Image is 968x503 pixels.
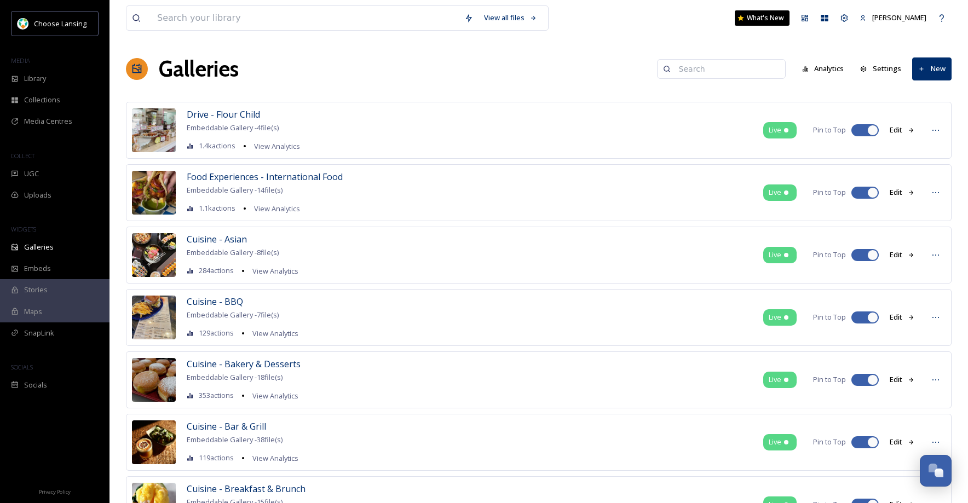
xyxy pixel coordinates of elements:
button: Edit [884,369,920,390]
span: Live [769,312,781,322]
span: 1.4k actions [199,141,235,151]
button: New [912,57,952,80]
span: View Analytics [254,141,300,151]
span: View Analytics [254,204,300,213]
span: SOCIALS [11,363,33,371]
span: Embeddable Gallery - 7 file(s) [187,310,279,320]
img: cecbb798-a18b-4d0c-9a8f-474797b97dd4.jpg [132,171,176,215]
span: Cuisine - Breakfast & Brunch [187,483,306,495]
a: View Analytics [247,389,298,402]
span: View Analytics [252,453,298,463]
a: View Analytics [247,264,298,277]
span: 284 actions [199,265,234,276]
button: Edit [884,119,920,141]
span: WIDGETS [11,225,36,233]
a: Galleries [159,53,239,85]
span: View Analytics [252,328,298,338]
span: Live [769,125,781,135]
a: What's New [735,10,790,26]
span: Uploads [24,190,51,200]
a: [PERSON_NAME] [854,7,932,28]
img: a67a5d78-8d6e-4623-aafa-37796b7563c3.jpg [132,108,176,152]
span: Cuisine - Bar & Grill [187,420,266,432]
span: Pin to Top [813,250,846,260]
span: 129 actions [199,328,234,338]
span: COLLECT [11,152,34,160]
input: Search your library [152,6,459,30]
a: Privacy Policy [39,484,71,498]
span: Library [24,73,46,84]
span: Food Experiences - International Food [187,171,343,183]
a: View Analytics [249,202,300,215]
span: Pin to Top [813,374,846,385]
input: Search [673,58,780,80]
a: View Analytics [249,140,300,153]
img: 64309746-7e62-485d-a096-eeecd8486ddc.jpg [132,233,176,277]
button: Edit [884,244,920,265]
a: View Analytics [247,327,298,340]
span: Pin to Top [813,437,846,447]
span: Embeddable Gallery - 14 file(s) [187,185,283,195]
span: [PERSON_NAME] [872,13,926,22]
span: Live [769,374,781,385]
span: 119 actions [199,453,234,463]
span: Cuisine - BBQ [187,296,243,308]
span: Cuisine - Bakery & Desserts [187,358,301,370]
span: Embeddable Gallery - 4 file(s) [187,123,279,132]
span: Media Centres [24,116,72,126]
span: Galleries [24,242,54,252]
span: UGC [24,169,39,179]
a: Settings [855,58,912,79]
span: Choose Lansing [34,19,87,28]
a: Analytics [797,58,855,79]
span: View Analytics [252,266,298,276]
img: 93ed070b-00fa-463a-a3f5-a08e5ee959b7.jpg [132,358,176,402]
span: Embeddable Gallery - 18 file(s) [187,372,283,382]
button: Analytics [797,58,850,79]
span: Socials [24,380,47,390]
span: Live [769,250,781,260]
span: 353 actions [199,390,234,401]
span: Pin to Top [813,312,846,322]
span: MEDIA [11,56,30,65]
span: Drive - Flour Child [187,108,260,120]
span: Embeds [24,263,51,274]
span: Cuisine - Asian [187,233,247,245]
img: logo.jpeg [18,18,28,29]
span: Collections [24,95,60,105]
span: 1.1k actions [199,203,235,213]
span: SnapLink [24,328,54,338]
span: Privacy Policy [39,488,71,495]
span: Embeddable Gallery - 38 file(s) [187,435,283,444]
span: Embeddable Gallery - 8 file(s) [187,247,279,257]
img: 5c04e403-5e39-458e-88c6-eb4e06f7bc52.jpg [132,420,176,464]
a: View Analytics [247,452,298,465]
span: Live [769,437,781,447]
span: Pin to Top [813,187,846,198]
button: Edit [884,307,920,328]
button: Edit [884,431,920,453]
button: Open Chat [920,455,952,487]
span: Maps [24,307,42,317]
span: Pin to Top [813,125,846,135]
a: View all files [479,7,543,28]
span: Live [769,187,781,198]
span: View Analytics [252,391,298,401]
img: d1799639-65f9-46e8-b2fc-524b573a2a98.jpg [132,296,176,339]
button: Edit [884,182,920,203]
button: Settings [855,58,907,79]
span: Stories [24,285,48,295]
